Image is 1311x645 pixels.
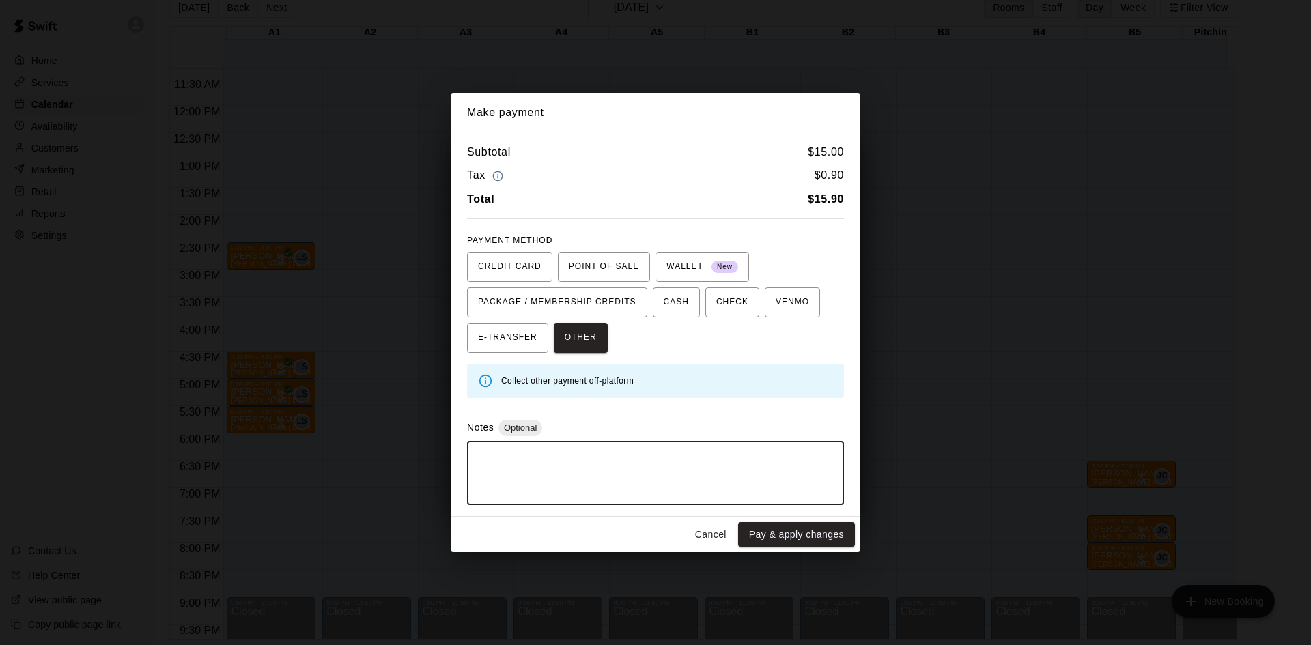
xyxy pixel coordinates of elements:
[501,376,634,386] span: Collect other payment off-platform
[716,291,748,313] span: CHECK
[569,256,639,278] span: POINT OF SALE
[664,291,689,313] span: CASH
[478,291,636,313] span: PACKAGE / MEMBERSHIP CREDITS
[653,287,700,317] button: CASH
[498,422,542,433] span: Optional
[711,258,738,276] span: New
[554,323,608,353] button: OTHER
[451,93,860,132] h2: Make payment
[808,143,844,161] h6: $ 15.00
[765,287,820,317] button: VENMO
[815,167,844,185] h6: $ 0.90
[666,256,738,278] span: WALLET
[478,327,537,349] span: E-TRANSFER
[558,252,650,282] button: POINT OF SALE
[738,522,855,547] button: Pay & apply changes
[689,522,733,547] button: Cancel
[467,323,548,353] button: E-TRANSFER
[467,422,494,433] label: Notes
[705,287,759,317] button: CHECK
[467,167,507,185] h6: Tax
[565,327,597,349] span: OTHER
[467,235,552,245] span: PAYMENT METHOD
[467,287,647,317] button: PACKAGE / MEMBERSHIP CREDITS
[478,256,541,278] span: CREDIT CARD
[808,193,844,205] b: $ 15.90
[467,143,511,161] h6: Subtotal
[776,291,809,313] span: VENMO
[655,252,749,282] button: WALLET New
[467,252,552,282] button: CREDIT CARD
[467,193,494,205] b: Total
